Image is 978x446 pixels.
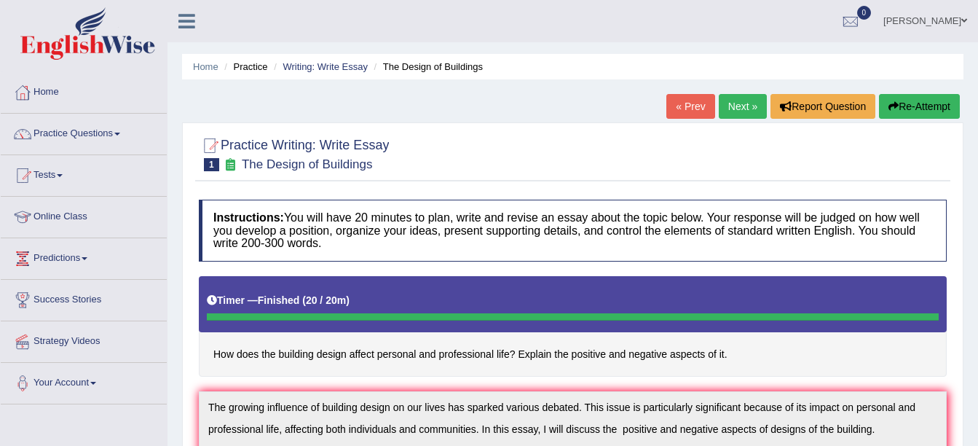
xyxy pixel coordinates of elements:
a: Success Stories [1,280,167,316]
a: Online Class [1,197,167,233]
a: Predictions [1,238,167,275]
small: The Design of Buildings [242,157,373,171]
h4: You will have 20 minutes to plan, write and revise an essay about the topic below. Your response ... [199,200,947,262]
a: Next » [719,94,767,119]
a: Writing: Write Essay [283,61,368,72]
a: « Prev [666,94,714,119]
a: Strategy Videos [1,321,167,358]
span: 0 [857,6,872,20]
a: Tests [1,155,167,192]
button: Re-Attempt [879,94,960,119]
b: Instructions: [213,211,284,224]
a: Practice Questions [1,114,167,150]
a: Home [1,72,167,109]
b: Finished [258,294,300,306]
h2: Practice Writing: Write Essay [199,135,389,171]
small: Exam occurring question [223,158,238,172]
b: ) [346,294,350,306]
a: Your Account [1,363,167,399]
h5: Timer — [207,295,350,306]
span: 1 [204,158,219,171]
li: The Design of Buildings [371,60,484,74]
li: Practice [221,60,267,74]
b: 20 / 20m [306,294,346,306]
a: Home [193,61,218,72]
button: Report Question [770,94,875,119]
b: ( [302,294,306,306]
